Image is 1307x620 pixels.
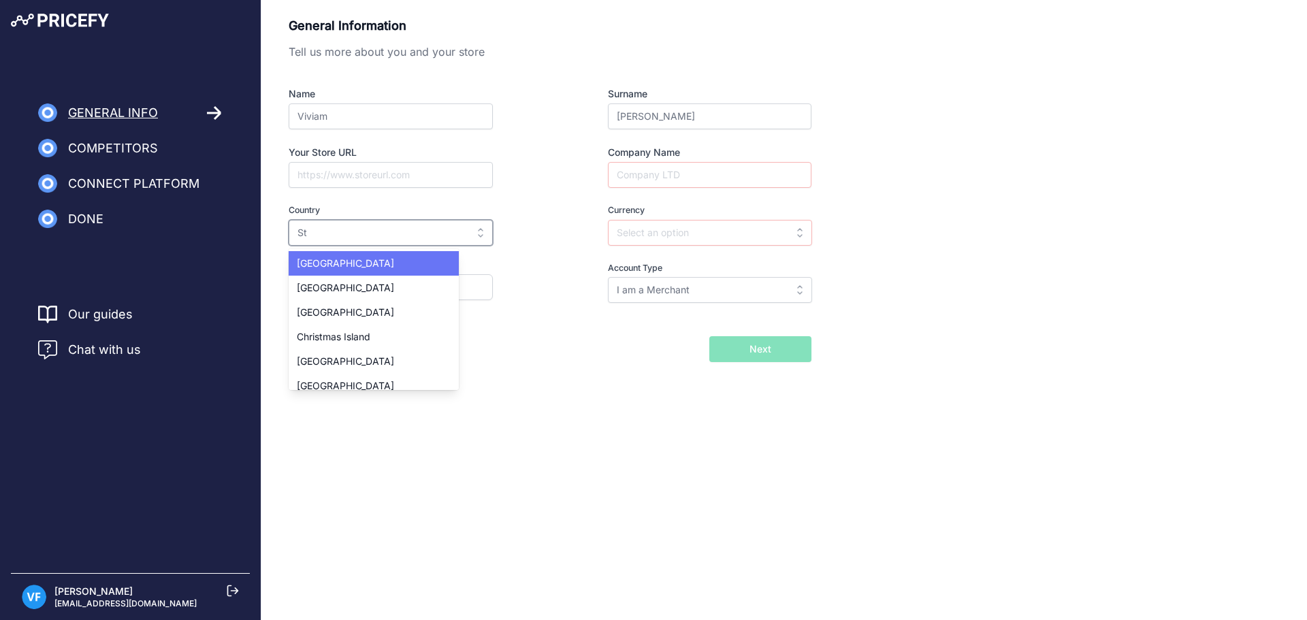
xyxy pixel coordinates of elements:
label: Country [289,204,542,217]
p: [PERSON_NAME] [54,585,197,598]
input: Company LTD [608,162,811,188]
span: [GEOGRAPHIC_DATA] [297,282,394,293]
p: [EMAIL_ADDRESS][DOMAIN_NAME] [54,598,197,609]
span: [GEOGRAPHIC_DATA] [297,380,394,391]
label: Account Type [608,262,811,275]
button: Next [709,336,811,362]
span: Next [749,342,771,356]
p: General Information [289,16,811,35]
label: Company Name [608,146,811,159]
span: Christmas Island [297,331,370,342]
a: Our guides [68,305,133,324]
span: [GEOGRAPHIC_DATA] [297,355,394,367]
input: Select an option [608,277,812,303]
label: Your Store URL [289,146,542,159]
input: https://www.storeurl.com [289,162,493,188]
label: Name [289,87,542,101]
span: Connect Platform [68,174,199,193]
input: Select an option [608,220,812,246]
img: Pricefy Logo [11,14,109,27]
span: [GEOGRAPHIC_DATA] [297,306,394,318]
span: Competitors [68,139,158,158]
span: [GEOGRAPHIC_DATA] [297,257,394,269]
a: Chat with us [38,340,141,359]
span: Done [68,210,103,229]
input: Select an option [289,220,493,246]
span: General Info [68,103,158,123]
label: Currency [608,204,811,217]
p: Tell us more about you and your store [289,44,811,60]
span: Chat with us [68,340,141,359]
label: Surname [608,87,811,101]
